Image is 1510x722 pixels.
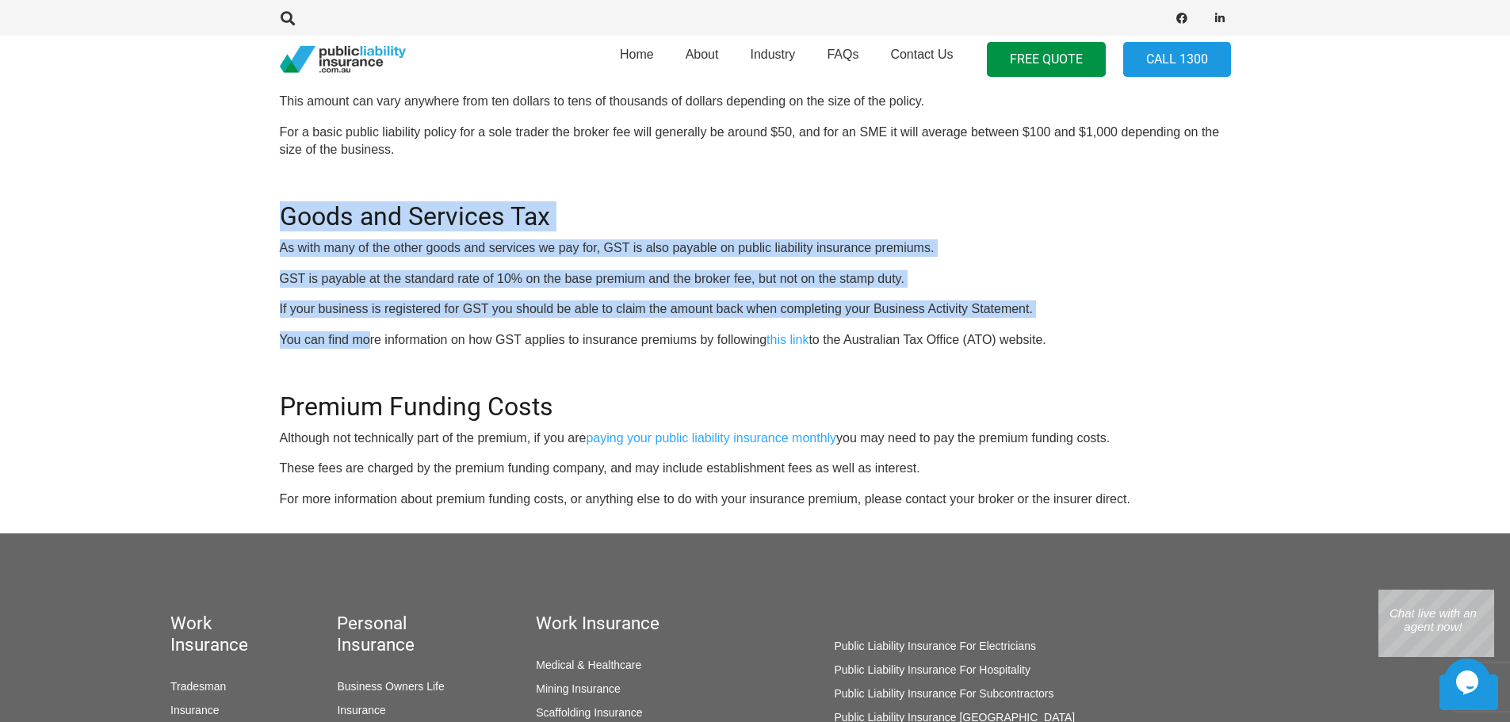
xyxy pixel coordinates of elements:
[170,613,246,655] h5: Work Insurance
[280,239,1231,257] p: As with many of the other goods and services we pay for, GST is also payable on public liability ...
[280,491,1231,508] p: For more information about premium funding costs, or anything else to do with your insurance prem...
[280,270,1231,288] p: GST is payable at the standard rate of 10% on the base premium and the broker fee, but not on the...
[280,430,1231,447] p: Although not technically part of the premium, if you are you may need to pay the premium funding ...
[280,124,1231,159] p: For a basic public liability policy for a sole trader the broker fee will generally be around $50...
[834,613,1141,634] h5: Work Insurance
[536,682,621,695] a: Mining Insurance
[670,31,735,88] a: About
[734,31,811,88] a: Industry
[766,333,809,346] a: this link
[750,48,795,61] span: Industry
[1171,7,1193,29] a: Facebook
[280,460,1231,477] p: These fees are charged by the premium funding company, and may include establishment fees as well...
[280,372,1231,422] h2: Premium Funding Costs
[827,48,858,61] span: FAQs
[280,46,406,74] a: pli_logotransparent
[536,706,642,719] a: Scaffolding Insurance
[280,93,1231,110] p: This amount can vary anywhere from ten dollars to tens of thousands of dollars depending on the s...
[890,48,953,61] span: Contact Us
[1378,590,1494,657] iframe: chat widget
[987,42,1106,78] a: FREE QUOTE
[874,31,969,88] a: Contact Us
[280,300,1231,318] p: If your business is registered for GST you should be able to claim the amount back when completin...
[337,680,444,716] a: Business Owners Life Insurance
[811,31,874,88] a: FAQs
[686,48,719,61] span: About
[604,31,670,88] a: Home
[1209,7,1231,29] a: LinkedIn
[834,663,1030,676] a: Public Liability Insurance For Hospitality
[536,613,743,634] h5: Work Insurance
[586,431,836,445] a: paying your public liability insurance monthly
[536,659,641,671] a: Medical & Healthcare
[1439,674,1498,710] a: Back to top
[620,48,654,61] span: Home
[273,11,304,25] a: Search
[337,613,445,655] h5: Personal Insurance
[1123,42,1231,78] a: Call 1300
[280,182,1231,231] h2: Goods and Services Tax
[834,687,1053,700] a: Public Liability Insurance For Subcontractors
[1443,659,1494,706] iframe: chat widget
[834,640,1035,652] a: Public Liability Insurance For Electricians
[280,331,1231,349] p: You can find more information on how GST applies to insurance premiums by following to the Austra...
